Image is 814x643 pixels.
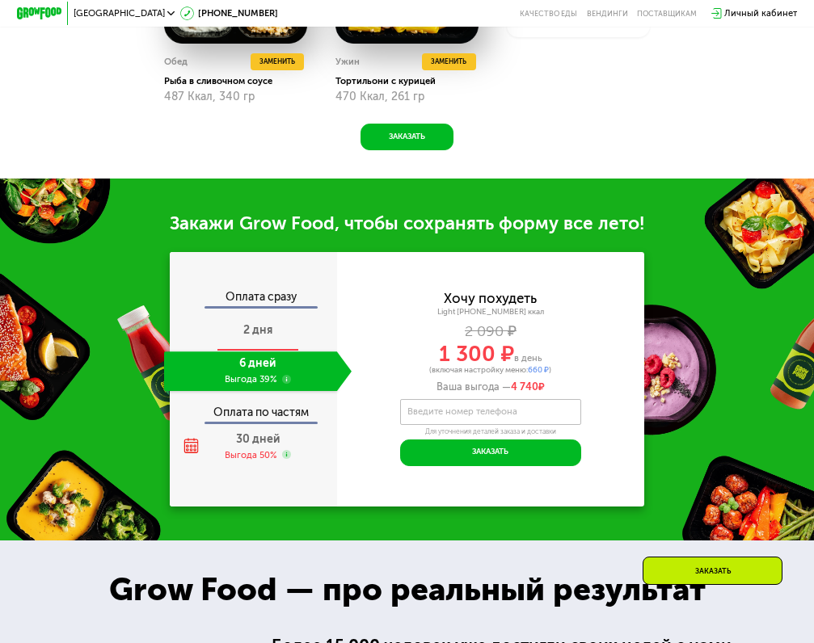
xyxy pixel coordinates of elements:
[407,409,517,415] label: Введите номер телефона
[335,90,479,103] div: 470 Ккал, 261 гр
[724,6,797,20] div: Личный кабинет
[337,380,644,393] div: Ваша выгода —
[587,9,628,18] a: Вендинги
[528,365,549,375] span: 660 ₽
[225,449,277,461] div: Выгода 50%
[439,341,514,367] span: 1 300 ₽
[164,53,188,70] div: Обед
[171,292,337,306] div: Оплата сразу
[86,566,728,615] div: Grow Food — про реальный результат
[164,90,307,103] div: 487 Ккал, 340 гр
[337,326,644,338] div: 2 090 ₽
[180,6,278,20] a: [PHONE_NUMBER]
[236,432,280,446] span: 30 дней
[444,292,537,305] div: Хочу похудеть
[422,53,475,70] button: Заменить
[337,307,644,317] div: Light [PHONE_NUMBER] ккал
[400,439,581,467] button: Заказать
[74,9,165,18] span: [GEOGRAPHIC_DATA]
[243,323,272,337] span: 2 дня
[337,367,644,375] div: (включая настройку меню: )
[643,557,782,585] div: Заказать
[171,396,337,422] div: Оплата по частям
[514,352,542,364] span: в день
[520,9,577,18] a: Качество еды
[164,75,316,86] div: Рыба в сливочном соусе
[259,57,295,68] span: Заменить
[251,53,304,70] button: Заменить
[335,53,360,70] div: Ужин
[335,75,487,86] div: Тортильони с курицей
[361,124,453,151] button: Заказать
[511,380,538,393] span: 4 740
[431,57,466,68] span: Заменить
[400,427,581,436] div: Для уточнения деталей заказа и доставки
[637,9,697,18] div: поставщикам
[511,380,545,393] span: ₽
